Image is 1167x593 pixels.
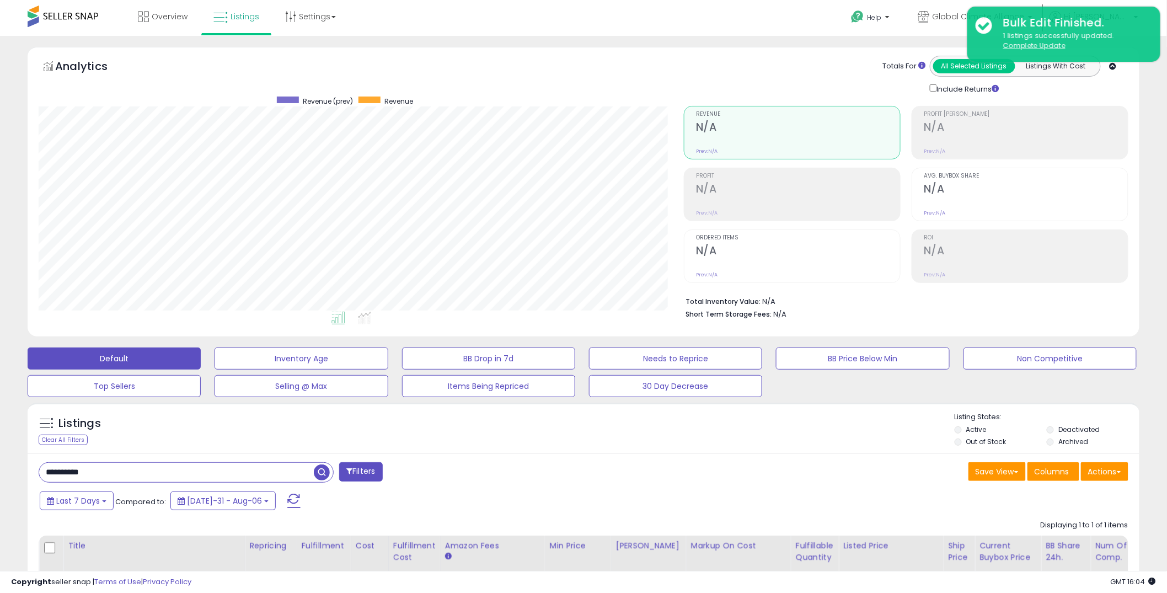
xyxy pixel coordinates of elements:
[215,348,388,370] button: Inventory Age
[356,540,384,552] div: Cost
[696,121,900,136] h2: N/A
[40,492,114,510] button: Last 7 Days
[589,348,762,370] button: Needs to Reprice
[924,173,1128,179] span: Avg. Buybox Share
[933,59,1015,73] button: All Selected Listings
[867,13,882,22] span: Help
[302,540,346,552] div: Fulfillment
[1081,462,1128,481] button: Actions
[393,540,436,563] div: Fulfillment Cost
[924,244,1128,259] h2: N/A
[696,183,900,197] h2: N/A
[1041,520,1128,531] div: Displaying 1 to 1 of 1 items
[924,271,945,278] small: Prev: N/A
[445,552,452,562] small: Amazon Fees.
[995,31,1152,51] div: 1 listings successfully updated.
[696,235,900,241] span: Ordered Items
[686,309,772,319] b: Short Term Storage Fees:
[686,297,761,306] b: Total Inventory Value:
[955,412,1139,423] p: Listing States:
[1046,540,1086,563] div: BB Share 24h.
[1003,41,1066,50] u: Complete Update
[187,495,262,506] span: [DATE]-31 - Aug-06
[152,11,188,22] span: Overview
[115,496,166,507] span: Compared to:
[948,540,970,563] div: Ship Price
[966,425,987,434] label: Active
[1058,425,1100,434] label: Deactivated
[924,183,1128,197] h2: N/A
[979,540,1036,563] div: Current Buybox Price
[1027,462,1079,481] button: Columns
[968,462,1026,481] button: Save View
[696,271,718,278] small: Prev: N/A
[231,11,259,22] span: Listings
[170,492,276,510] button: [DATE]-31 - Aug-06
[1035,466,1069,477] span: Columns
[39,435,88,445] div: Clear All Filters
[11,577,191,587] div: seller snap | |
[776,348,949,370] button: BB Price Below Min
[966,437,1007,446] label: Out of Stock
[924,111,1128,117] span: Profit [PERSON_NAME]
[924,235,1128,241] span: ROI
[402,348,575,370] button: BB Drop in 7d
[28,348,201,370] button: Default
[143,576,191,587] a: Privacy Policy
[686,294,1120,307] li: N/A
[922,82,1013,95] div: Include Returns
[924,121,1128,136] h2: N/A
[796,540,834,563] div: Fulfillable Quantity
[58,416,101,431] h5: Listings
[963,348,1137,370] button: Non Competitive
[384,97,413,106] span: Revenue
[696,111,900,117] span: Revenue
[1015,59,1097,73] button: Listings With Cost
[55,58,129,77] h5: Analytics
[696,244,900,259] h2: N/A
[303,97,353,106] span: Revenue (prev)
[773,309,786,319] span: N/A
[215,375,388,397] button: Selling @ Max
[616,540,682,552] div: [PERSON_NAME]
[696,210,718,216] small: Prev: N/A
[402,375,575,397] button: Items Being Repriced
[589,375,762,397] button: 30 Day Decrease
[550,540,607,552] div: Min Price
[843,540,939,552] div: Listed Price
[94,576,141,587] a: Terms of Use
[696,148,718,154] small: Prev: N/A
[1095,540,1136,563] div: Num of Comp.
[1058,437,1088,446] label: Archived
[11,576,51,587] strong: Copyright
[842,2,901,36] a: Help
[339,462,382,482] button: Filters
[924,148,945,154] small: Prev: N/A
[1111,576,1156,587] span: 2025-08-14 16:04 GMT
[249,540,292,552] div: Repricing
[686,536,791,579] th: The percentage added to the cost of goods (COGS) that forms the calculator for Min & Max prices.
[850,10,864,24] i: Get Help
[995,15,1152,31] div: Bulk Edit Finished.
[696,173,900,179] span: Profit
[883,61,926,72] div: Totals For
[445,540,540,552] div: Amazon Fees
[28,375,201,397] button: Top Sellers
[933,11,1025,22] span: Global Climate Alliance
[68,540,240,552] div: Title
[691,540,786,552] div: Markup on Cost
[56,495,100,506] span: Last 7 Days
[924,210,945,216] small: Prev: N/A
